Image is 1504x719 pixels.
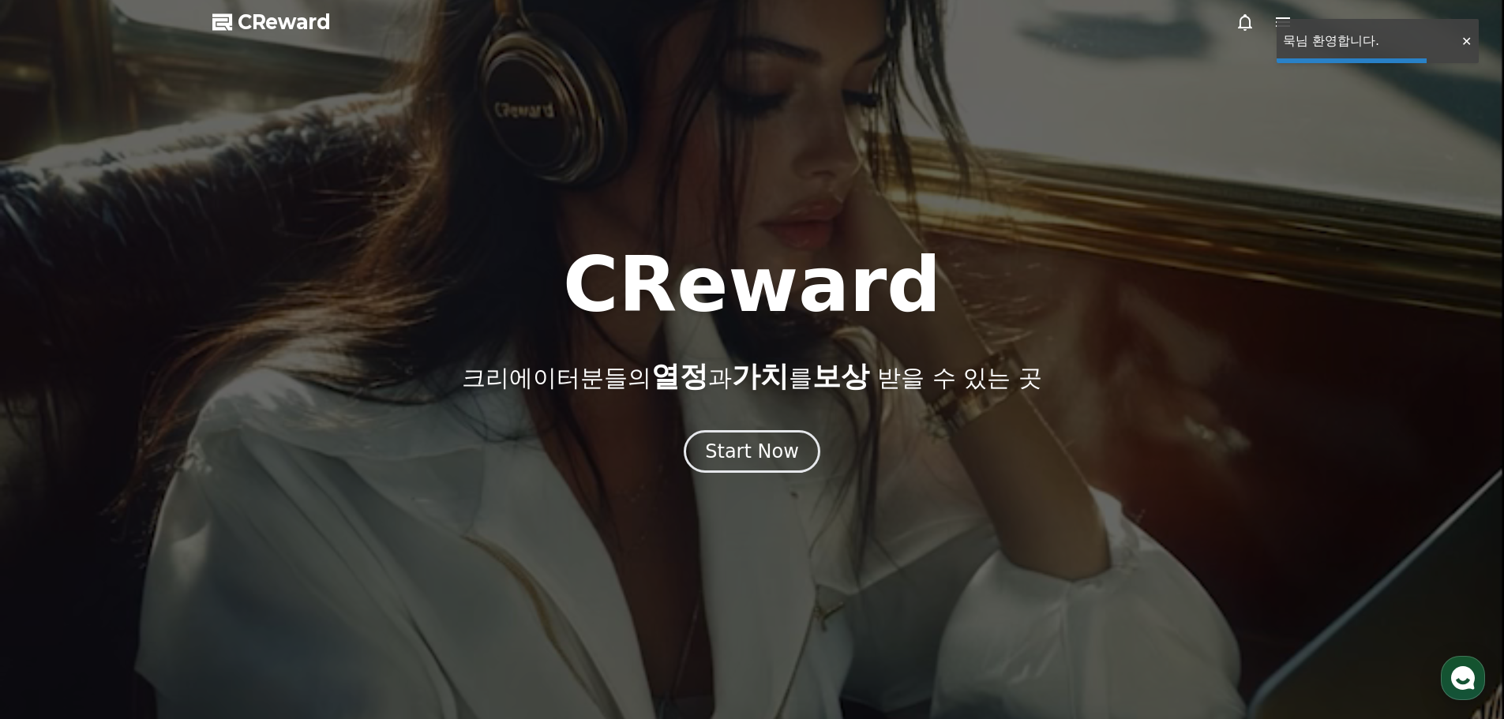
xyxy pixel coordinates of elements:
[684,430,820,473] button: Start Now
[732,360,789,392] span: 가치
[812,360,869,392] span: 보상
[563,247,941,323] h1: CReward
[462,361,1041,392] p: 크리에이터분들의 과 를 받을 수 있는 곳
[651,360,708,392] span: 열정
[212,9,331,35] a: CReward
[238,9,331,35] span: CReward
[705,439,799,464] div: Start Now
[684,446,820,461] a: Start Now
